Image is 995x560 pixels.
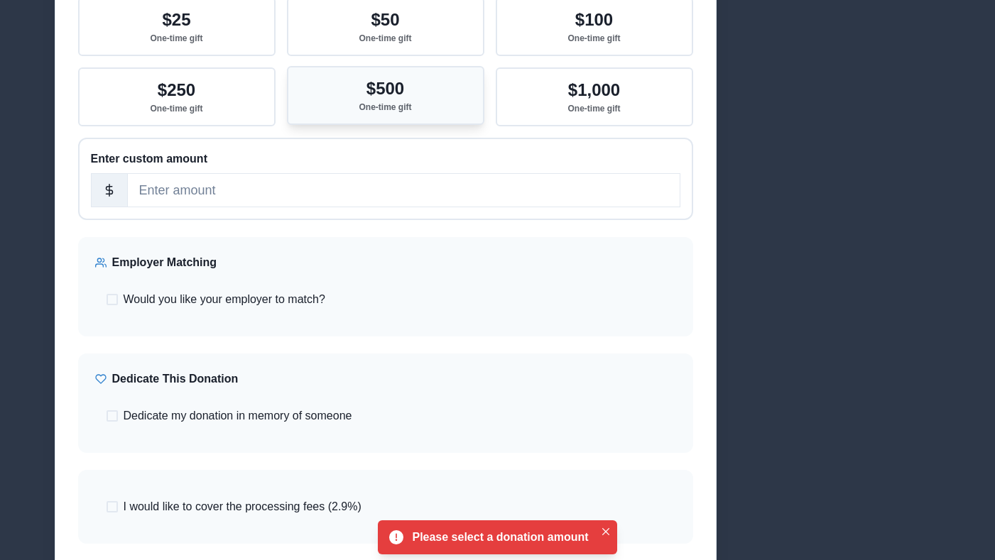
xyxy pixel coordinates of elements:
p: $100 [575,10,613,31]
button: $1,000One-time gift [496,67,693,126]
p: One-time gift [151,104,203,114]
span: Would you like your employer to match? [124,291,325,308]
p: One-time gift [568,104,621,114]
p: $1,000 [568,80,620,101]
span: Dedicate my donation in memory of someone [124,407,352,424]
button: $250One-time gift [78,67,276,126]
span: I would like to cover the processing fees (2.9%) [124,498,361,515]
input: Enter amount [127,173,680,207]
p: Enter custom amount [91,150,680,168]
p: $25 [162,10,190,31]
p: One-time gift [151,33,203,43]
button: $500One-time gift [287,66,484,125]
p: One-time gift [568,33,621,43]
p: One-time gift [359,102,412,112]
div: Please select a donation amount [412,529,588,546]
p: $250 [158,80,195,101]
p: $500 [366,79,404,99]
button: Close [597,523,614,540]
p: Employer Matching [112,254,217,271]
p: $50 [371,10,399,31]
p: Dedicate This Donation [112,370,239,388]
p: One-time gift [359,33,412,43]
